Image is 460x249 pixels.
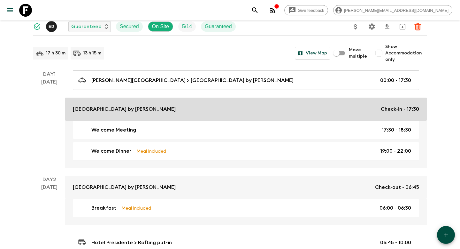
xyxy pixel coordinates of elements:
[380,76,411,84] p: 00:00 - 17:30
[396,20,409,33] button: Archive (Completed, Cancelled or Unsynced Departures only)
[136,148,166,155] p: Meal Included
[49,24,54,29] p: E D
[73,183,176,191] p: [GEOGRAPHIC_DATA] by [PERSON_NAME]
[91,204,116,212] p: Breakfast
[73,70,419,90] a: [PERSON_NAME][GEOGRAPHIC_DATA] > [GEOGRAPHIC_DATA] by [PERSON_NAME]00:00 - 17:30
[33,176,65,183] p: Day 2
[73,199,419,217] a: BreakfastMeal Included06:00 - 06:30
[333,5,452,15] div: [PERSON_NAME][EMAIL_ADDRESS][DOMAIN_NAME]
[41,78,57,168] div: [DATE]
[71,23,102,30] p: Guaranteed
[365,20,378,33] button: Settings
[91,147,131,155] p: Welcome Dinner
[349,47,367,60] span: Move multiple
[83,50,101,56] p: 13 h 15 m
[205,23,232,30] p: Guaranteed
[73,105,176,113] p: [GEOGRAPHIC_DATA] by [PERSON_NAME]
[295,47,330,60] button: View Map
[148,21,173,32] div: On Site
[46,21,58,32] button: ED
[73,142,419,160] a: Welcome DinnerMeal Included19:00 - 22:00
[152,23,169,30] p: On Site
[341,8,452,13] span: [PERSON_NAME][EMAIL_ADDRESS][DOMAIN_NAME]
[73,121,419,139] a: Welcome Meeting17:30 - 18:30
[249,4,261,17] button: search adventures
[4,4,17,17] button: menu
[65,176,427,199] a: [GEOGRAPHIC_DATA] by [PERSON_NAME]Check-out - 06:45
[375,183,419,191] p: Check-out - 06:45
[46,23,58,28] span: Edwin Duarte Ríos
[121,205,151,212] p: Meal Included
[91,126,136,134] p: Welcome Meeting
[91,239,172,246] p: Hotel Presidente > Rafting put-in
[178,21,196,32] div: Trip Fill
[120,23,139,30] p: Secured
[381,105,419,113] p: Check-in - 17:30
[411,20,424,33] button: Delete
[116,21,143,32] div: Secured
[33,70,65,78] p: Day 1
[182,23,192,30] p: 5 / 14
[380,147,411,155] p: 19:00 - 22:00
[381,20,394,33] button: Download CSV
[46,50,65,56] p: 17 h 30 m
[91,76,294,84] p: [PERSON_NAME][GEOGRAPHIC_DATA] > [GEOGRAPHIC_DATA] by [PERSON_NAME]
[33,23,41,30] svg: Synced Successfully
[380,239,411,246] p: 06:45 - 10:00
[379,204,411,212] p: 06:00 - 06:30
[385,44,427,63] span: Show Accommodation only
[284,5,328,15] a: Give feedback
[294,8,328,13] span: Give feedback
[349,20,362,33] button: Update Price, Early Bird Discount and Costs
[382,126,411,134] p: 17:30 - 18:30
[65,98,427,121] a: [GEOGRAPHIC_DATA] by [PERSON_NAME]Check-in - 17:30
